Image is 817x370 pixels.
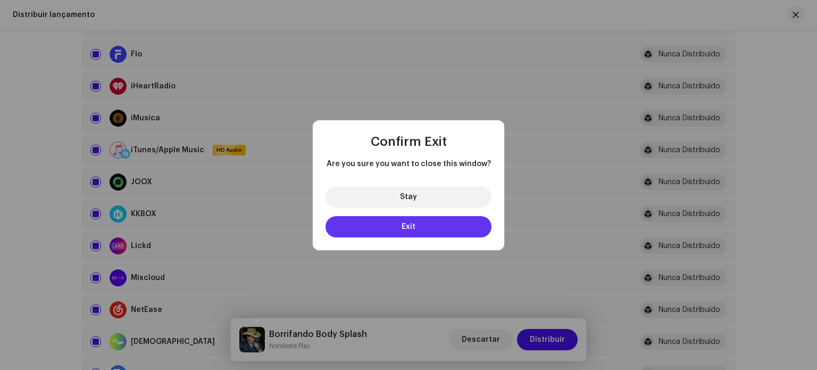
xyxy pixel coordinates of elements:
[402,223,415,231] span: Exit
[400,193,417,201] span: Stay
[326,186,491,208] button: Stay
[371,135,447,148] span: Confirm Exit
[326,159,491,169] span: Are you sure you want to close this window?
[326,216,491,237] button: Exit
